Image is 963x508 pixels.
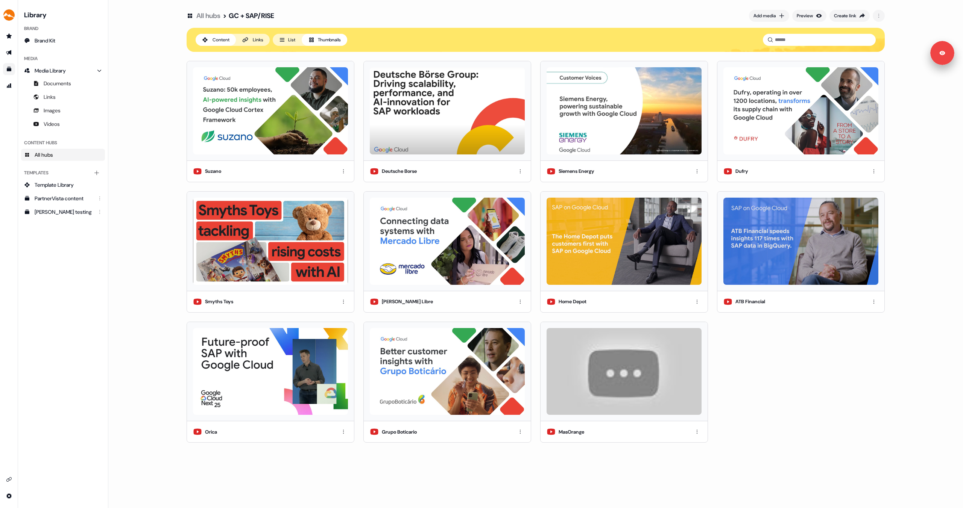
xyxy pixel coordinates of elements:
button: ATB FinancialATB Financial [717,191,885,313]
button: DufryDufry [717,61,885,182]
a: Go to integrations [3,473,15,485]
a: Go to attribution [3,80,15,92]
a: All hubs [21,149,105,161]
div: Templates [21,167,105,179]
button: OricaOrica [187,322,354,443]
button: Home DepotHome Depot [540,191,708,313]
a: Links [21,91,105,103]
a: Images [21,104,105,116]
button: MasOrangeMasOrange [540,322,708,443]
span: Links [44,93,56,101]
a: Videos [21,118,105,130]
div: Preview [797,12,813,20]
div: Deutsche Borse [382,168,417,175]
div: Media [21,53,105,65]
div: PartnerVista content [35,195,93,202]
span: Images [44,107,61,114]
img: Suzano [193,67,348,154]
div: > [223,11,226,20]
button: Deutsche BorseDeutsche Borse [363,61,531,182]
div: Brand [21,23,105,35]
a: Go to templates [3,63,15,75]
a: Go to prospects [3,30,15,42]
img: MasOrange [547,328,702,415]
img: ATB Financial [723,198,878,285]
img: Grupo Boticario [370,328,525,415]
img: Smyths Toys [193,198,348,285]
div: Home Depot [559,298,586,305]
img: Dufry [723,67,878,154]
div: ATB Financial [735,298,765,305]
div: Content Hubs [21,137,105,149]
img: Deutsche Borse [370,67,525,154]
a: [PERSON_NAME] testing [21,206,105,218]
img: Orica [193,328,348,415]
div: Siemens Energy [559,168,594,175]
a: Media Library [21,65,105,77]
button: Add media [749,10,789,22]
button: Smyths ToysSmyths Toys [187,191,354,313]
span: Media Library [35,67,66,74]
div: [PERSON_NAME] Libre [382,298,433,305]
a: Template Library [21,179,105,191]
div: [PERSON_NAME] testing [35,208,93,216]
a: All hubs [196,11,220,20]
button: Thumbnails [302,34,347,46]
button: Links [236,34,270,46]
button: Content [196,34,236,46]
a: Go to integrations [3,490,15,502]
img: Mercado Libre [370,198,525,285]
button: SuzanoSuzano [187,61,354,182]
a: PartnerVista content [21,192,105,204]
span: Brand Kit [35,37,55,44]
button: Preview [792,10,826,22]
div: Content [213,36,229,44]
button: Mercado Libre[PERSON_NAME] Libre [363,191,531,313]
h3: Library [21,9,105,20]
div: Dufry [735,168,748,175]
button: Create link [829,10,870,22]
div: MasOrange [559,428,584,436]
span: Documents [44,80,71,87]
div: GC + SAP/RISE [229,11,274,20]
span: All hubs [35,151,53,159]
img: Home Depot [547,198,702,285]
div: Links [253,36,263,44]
button: Grupo BoticarioGrupo Boticario [363,322,531,443]
span: Template Library [35,181,74,189]
span: Videos [44,120,60,128]
div: Grupo Boticario [382,428,417,436]
div: Suzano [205,168,221,175]
div: Create link [834,12,856,20]
button: Siemens EnergySiemens Energy [540,61,708,182]
img: Siemens Energy [547,67,702,154]
a: Go to outbound experience [3,47,15,59]
div: Smyths Toys [205,298,233,305]
a: Documents [21,77,105,89]
a: Brand Kit [21,35,105,47]
div: Add media [753,12,776,20]
button: List [273,34,302,46]
div: Orica [205,428,217,436]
